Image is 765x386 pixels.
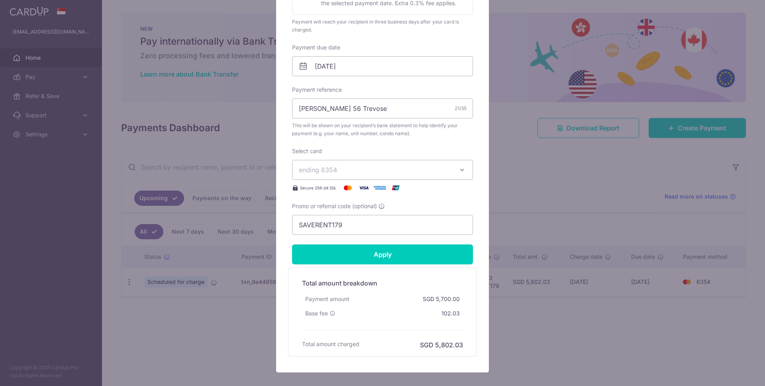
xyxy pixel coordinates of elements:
[438,306,463,321] div: 102.03
[302,340,359,348] h6: Total amount charged
[302,292,353,306] div: Payment amount
[292,202,377,210] span: Promo or referral code (optional)
[299,166,337,174] span: ending 6354
[292,86,342,94] label: Payment reference
[292,18,473,34] div: Payment will reach your recipient in three business days after your card is charged.
[372,183,388,193] img: American Express
[292,43,340,51] label: Payment due date
[292,147,322,155] label: Select card
[292,160,473,180] button: ending 6354
[71,6,87,13] span: Help
[420,340,463,350] h6: SGD 5,802.03
[292,244,473,264] input: Apply
[455,104,467,112] div: 21/35
[388,183,404,193] img: UnionPay
[305,309,328,317] span: Base fee
[420,292,463,306] div: SGD 5,700.00
[292,56,473,76] input: DD / MM / YYYY
[292,122,473,138] span: This will be shown on your recipient’s bank statement to help identify your payment (e.g. your na...
[356,183,372,193] img: Visa
[302,278,463,288] h5: Total amount breakdown
[300,185,337,191] span: Secure 256-bit SSL
[340,183,356,193] img: Mastercard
